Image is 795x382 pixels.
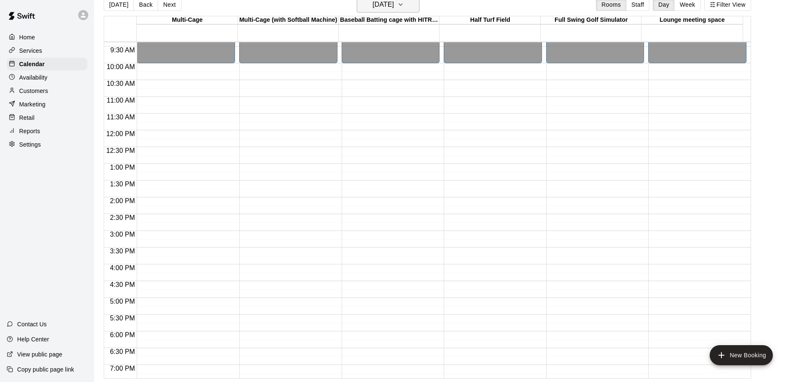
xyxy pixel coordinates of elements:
[7,58,87,70] a: Calendar
[108,248,137,255] span: 3:30 PM
[105,97,137,104] span: 11:00 AM
[108,214,137,221] span: 2:30 PM
[238,16,339,24] div: Multi-Cage (with Softball Machine)
[108,164,137,171] span: 1:00 PM
[440,16,540,24] div: Half Turf Field
[108,46,137,54] span: 9:30 AM
[19,33,35,41] p: Home
[105,114,137,121] span: 11:30 AM
[17,350,62,359] p: View public page
[7,85,87,97] a: Customers
[7,31,87,44] a: Home
[108,264,137,271] span: 4:00 PM
[19,87,48,95] p: Customers
[108,315,137,322] span: 5:30 PM
[19,46,42,55] p: Services
[19,60,45,68] p: Calendar
[7,125,87,137] a: Reports
[104,130,137,137] span: 12:00 PM
[108,331,137,338] span: 6:00 PM
[105,80,137,87] span: 10:30 AM
[7,71,87,84] a: Availability
[7,98,87,111] a: Marketing
[710,345,773,365] button: add
[7,44,87,57] a: Services
[137,16,238,24] div: Multi-Cage
[108,181,137,188] span: 1:30 PM
[108,365,137,372] span: 7:00 PM
[642,16,742,24] div: Lounge meeting space
[105,63,137,70] span: 10:00 AM
[19,140,41,149] p: Settings
[19,114,35,122] p: Retail
[7,138,87,151] a: Settings
[19,73,48,82] p: Availability
[108,281,137,288] span: 4:30 PM
[17,335,49,343] p: Help Center
[19,100,46,108] p: Marketing
[104,147,137,154] span: 12:30 PM
[108,231,137,238] span: 3:00 PM
[7,111,87,124] a: Retail
[108,348,137,355] span: 6:30 PM
[17,365,74,374] p: Copy public page link
[541,16,642,24] div: Full Swing Golf Simulator
[108,298,137,305] span: 5:00 PM
[19,127,40,135] p: Reports
[17,320,47,328] p: Contact Us
[108,197,137,204] span: 2:00 PM
[339,16,440,24] div: Baseball Batting cage with HITRAX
